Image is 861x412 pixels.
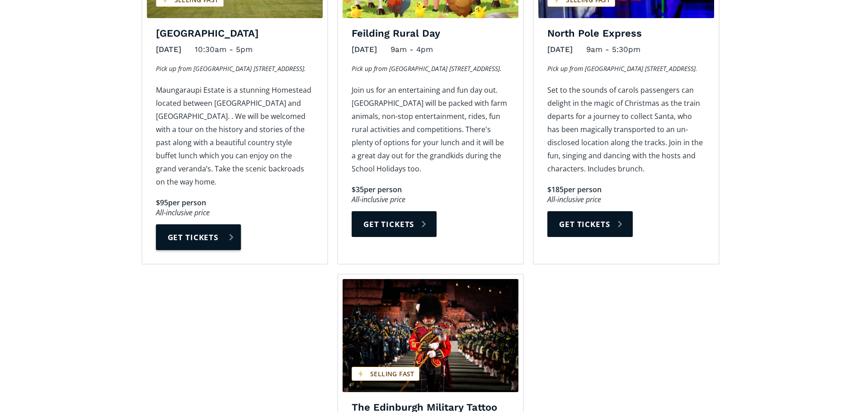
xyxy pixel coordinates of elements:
div: All-inclusive price [156,208,314,218]
div: per person [564,185,602,195]
p: Pick up from [GEOGRAPHIC_DATA] [STREET_ADDRESS]. [352,63,509,74]
a: Get tickets [352,211,437,237]
h4: Feilding Rural Day [352,27,509,40]
div: $185 [547,185,564,195]
p: Set to the sounds of carols passengers can delight in the magic of Christmas as the train departs... [547,84,705,175]
a: Get tickets [547,211,632,237]
div: $35 [352,185,364,195]
div: 9am - 4pm [391,43,433,57]
div: 9am - 5:30pm [586,43,640,57]
div: [DATE] [352,43,377,57]
div: 10:30am - 5pm [195,43,253,57]
h4: North Pole Express [547,27,705,40]
div: All-inclusive price [547,195,705,204]
p: Pick up from [GEOGRAPHIC_DATA] [STREET_ADDRESS]. [547,63,705,74]
h4: [GEOGRAPHIC_DATA] [156,27,314,40]
div: [DATE] [547,43,573,57]
p: Pick up from [GEOGRAPHIC_DATA] [STREET_ADDRESS]. [156,63,314,74]
div: Selling fast [352,367,419,381]
div: per person [364,185,402,195]
a: Get tickets [156,224,241,250]
div: per person [168,198,206,208]
p: Join us for an entertaining and fun day out. [GEOGRAPHIC_DATA] will be packed with farm animals, ... [352,84,509,175]
div: All-inclusive price [352,195,509,204]
div: $95 [156,198,168,208]
div: [DATE] [156,43,181,57]
p: Maungaraupi Estate is a stunning Homestead located between [GEOGRAPHIC_DATA] and [GEOGRAPHIC_DATA... [156,84,314,189]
